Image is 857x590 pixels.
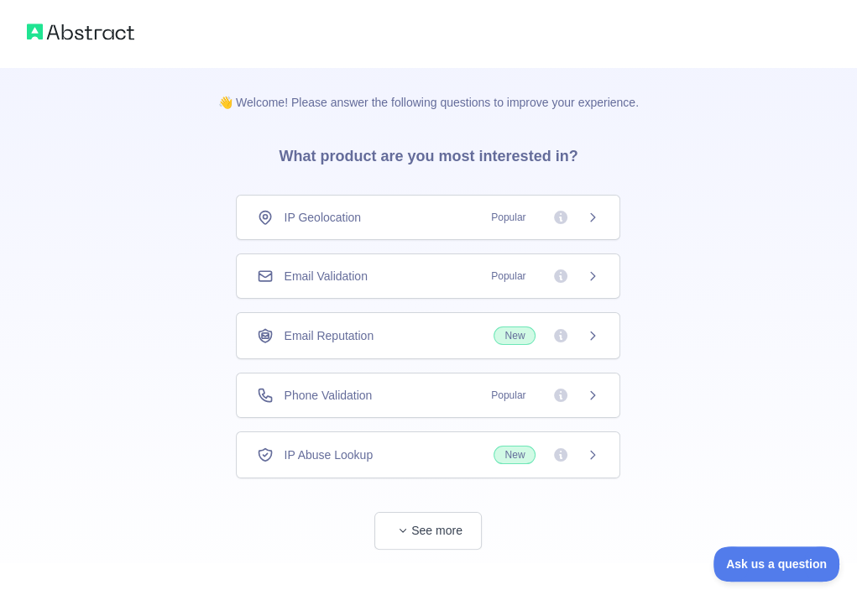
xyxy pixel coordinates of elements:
span: New [494,326,536,345]
h3: What product are you most interested in? [252,111,604,195]
button: See more [374,512,482,550]
span: Email Reputation [284,327,374,344]
span: IP Abuse Lookup [284,446,373,463]
p: 👋 Welcome! Please answer the following questions to improve your experience. [191,67,666,111]
span: Phone Validation [284,387,372,404]
span: Popular [481,387,536,404]
span: IP Geolocation [284,209,361,226]
span: Email Validation [284,268,367,285]
iframe: Toggle Customer Support [713,546,840,582]
span: New [494,446,536,464]
img: Abstract logo [27,20,134,44]
span: Popular [481,268,536,285]
span: Popular [481,209,536,226]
